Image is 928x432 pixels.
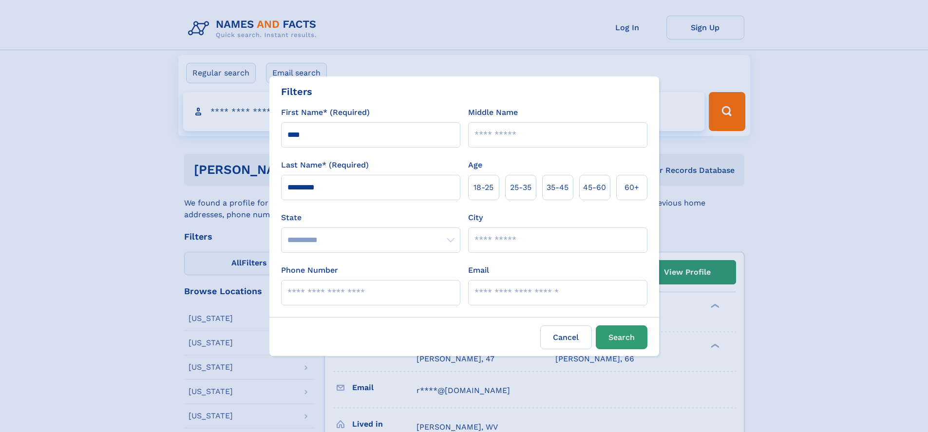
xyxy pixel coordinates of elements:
[281,84,312,99] div: Filters
[281,159,369,171] label: Last Name* (Required)
[281,212,460,224] label: State
[281,107,370,118] label: First Name* (Required)
[510,182,531,193] span: 25‑35
[583,182,606,193] span: 45‑60
[281,264,338,276] label: Phone Number
[540,325,592,349] label: Cancel
[468,107,518,118] label: Middle Name
[468,212,483,224] label: City
[596,325,647,349] button: Search
[468,159,482,171] label: Age
[468,264,489,276] label: Email
[547,182,568,193] span: 35‑45
[625,182,639,193] span: 60+
[473,182,493,193] span: 18‑25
